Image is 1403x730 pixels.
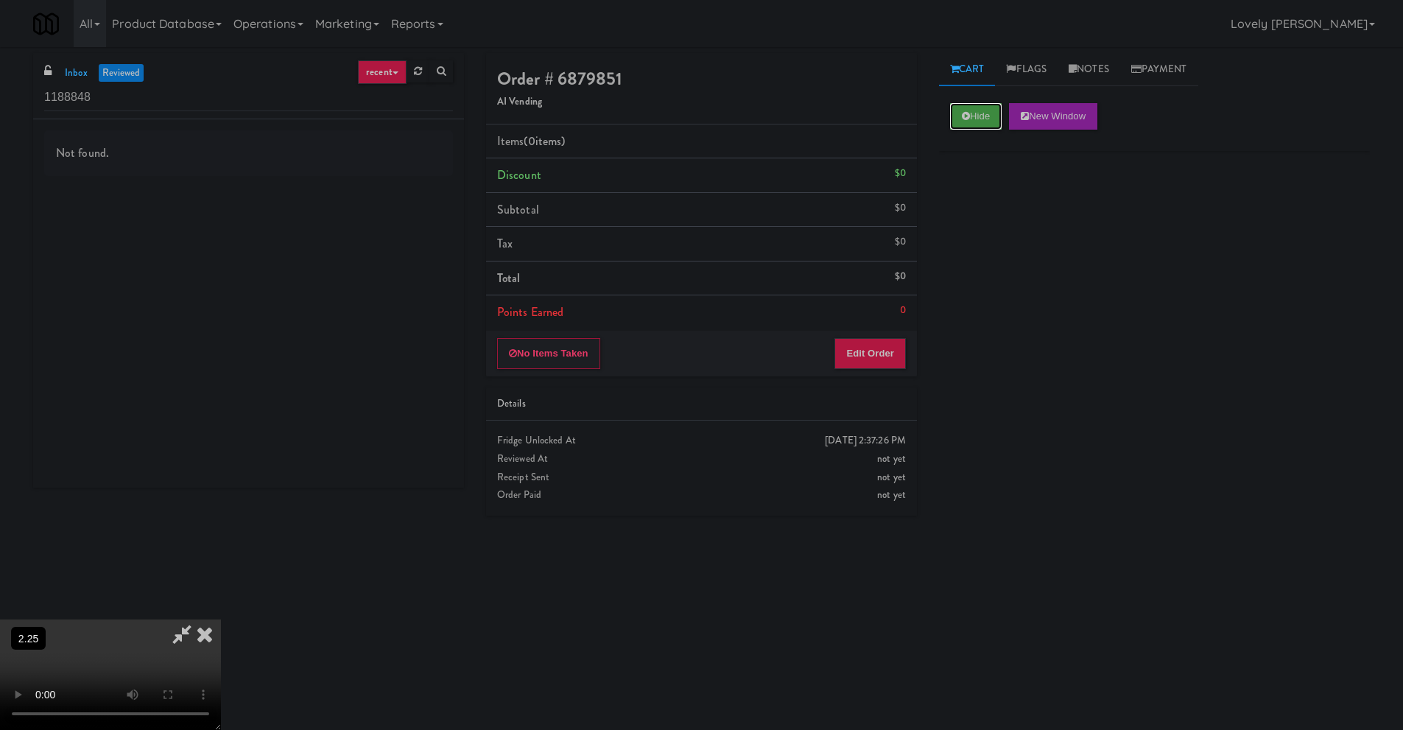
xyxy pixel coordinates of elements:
[895,267,906,286] div: $0
[535,133,562,150] ng-pluralize: items
[497,96,906,108] h5: AI Vending
[900,301,906,320] div: 0
[939,53,996,86] a: Cart
[834,338,906,369] button: Edit Order
[61,64,91,83] a: inbox
[1058,53,1120,86] a: Notes
[497,450,906,468] div: Reviewed At
[44,84,453,111] input: Search vision orders
[497,69,906,88] h4: Order # 6879851
[497,338,600,369] button: No Items Taken
[497,133,565,150] span: Items
[497,201,539,218] span: Subtotal
[950,103,1002,130] button: Hide
[497,303,563,320] span: Points Earned
[497,395,906,413] div: Details
[877,452,906,466] span: not yet
[33,11,59,37] img: Micromart
[524,133,565,150] span: (0 )
[56,144,109,161] span: Not found.
[1009,103,1097,130] button: New Window
[99,64,144,83] a: reviewed
[995,53,1058,86] a: Flags
[1120,53,1198,86] a: Payment
[825,432,906,450] div: [DATE] 2:37:26 PM
[497,468,906,487] div: Receipt Sent
[497,486,906,505] div: Order Paid
[877,470,906,484] span: not yet
[497,270,521,287] span: Total
[895,233,906,251] div: $0
[497,166,541,183] span: Discount
[895,199,906,217] div: $0
[497,432,906,450] div: Fridge Unlocked At
[497,235,513,252] span: Tax
[895,164,906,183] div: $0
[877,488,906,502] span: not yet
[358,60,407,84] a: recent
